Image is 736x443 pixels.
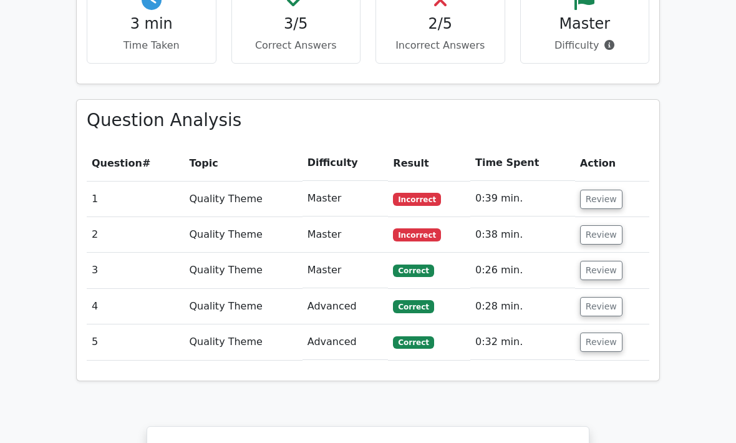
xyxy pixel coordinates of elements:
[580,225,622,245] button: Review
[531,15,639,33] h4: Master
[97,15,206,33] h4: 3 min
[393,265,433,277] span: Correct
[580,333,622,352] button: Review
[470,289,575,324] td: 0:28 min.
[184,253,302,288] td: Quality Theme
[303,145,389,181] th: Difficulty
[184,289,302,324] td: Quality Theme
[470,324,575,360] td: 0:32 min.
[87,217,184,253] td: 2
[87,253,184,288] td: 3
[580,261,622,280] button: Review
[303,217,389,253] td: Master
[242,38,351,53] p: Correct Answers
[184,145,302,181] th: Topic
[92,157,142,169] span: Question
[531,38,639,53] p: Difficulty
[393,228,441,241] span: Incorrect
[575,145,649,181] th: Action
[303,324,389,360] td: Advanced
[87,181,184,217] td: 1
[87,145,184,181] th: #
[386,15,495,33] h4: 2/5
[580,297,622,316] button: Review
[87,110,649,130] h3: Question Analysis
[470,145,575,181] th: Time Spent
[303,289,389,324] td: Advanced
[184,181,302,217] td: Quality Theme
[87,324,184,360] td: 5
[242,15,351,33] h4: 3/5
[470,217,575,253] td: 0:38 min.
[184,217,302,253] td: Quality Theme
[87,289,184,324] td: 4
[470,253,575,288] td: 0:26 min.
[393,193,441,205] span: Incorrect
[386,38,495,53] p: Incorrect Answers
[388,145,470,181] th: Result
[470,181,575,217] td: 0:39 min.
[184,324,302,360] td: Quality Theme
[97,38,206,53] p: Time Taken
[580,190,622,209] button: Review
[393,336,433,349] span: Correct
[303,253,389,288] td: Master
[303,181,389,217] td: Master
[393,300,433,313] span: Correct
